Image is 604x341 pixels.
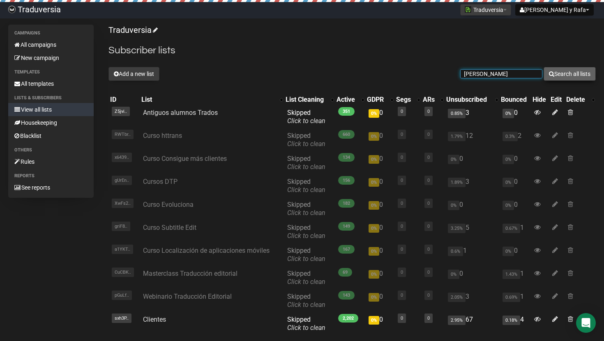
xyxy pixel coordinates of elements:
[338,199,355,208] span: 182
[112,291,132,300] span: pGuLf..
[338,245,355,254] span: 167
[515,4,594,16] button: [PERSON_NAME] y Rafa
[448,247,463,256] span: 0.6%
[445,220,499,243] td: 5
[369,293,379,302] span: 0%
[499,266,531,289] td: 1
[448,109,466,118] span: 0.85%
[549,94,565,105] th: Edit: No sort applied, sorting is disabled
[338,222,355,231] span: 149
[445,266,499,289] td: 0
[503,270,520,279] span: 1.43%
[427,247,430,252] a: 0
[337,96,357,104] div: Active
[448,132,466,141] span: 1.79%
[287,247,325,263] span: Skipped
[8,77,94,90] a: All templates
[427,201,430,206] a: 0
[287,301,325,309] a: Click to clean
[8,38,94,51] a: All campaigns
[427,178,430,183] a: 0
[338,130,355,139] span: 660
[365,266,394,289] td: 0
[394,94,421,105] th: Segs: No sort applied, activate to apply an ascending sort
[427,293,430,298] a: 0
[110,96,138,104] div: ID
[565,94,596,105] th: Delete: No sort applied, activate to apply an ascending sort
[503,201,514,210] span: 0%
[503,132,518,141] span: 0.3%
[369,178,379,187] span: 0%
[427,224,430,229] a: 0
[112,153,132,162] span: x6439..
[143,109,218,117] a: Antiguos alumnos Trados
[499,197,531,220] td: 0
[448,201,459,210] span: 0%
[108,43,596,58] h2: Subscriber lists
[143,293,232,300] a: Webinario Traducción Editorial
[112,130,134,139] span: RWTbr..
[445,312,499,335] td: 67
[287,255,325,263] a: Click to clean
[445,105,499,128] td: 3
[446,96,491,104] div: Unsubscribed
[427,316,430,321] a: 0
[365,243,394,266] td: 0
[499,128,531,151] td: 2
[503,155,514,164] span: 0%
[499,243,531,266] td: 0
[8,155,94,168] a: Rules
[338,314,358,323] span: 2,202
[503,224,520,233] span: 0.67%
[287,209,325,217] a: Click to clean
[401,178,403,183] a: 0
[401,109,403,114] a: 0
[286,96,327,104] div: List Cleaning
[287,117,325,125] a: Click to clean
[287,140,325,148] a: Click to clean
[503,109,514,118] span: 0%
[338,268,352,277] span: 69
[287,163,325,171] a: Click to clean
[448,155,459,164] span: 0%
[287,316,325,332] span: Skipped
[503,293,520,302] span: 0.69%
[396,96,413,104] div: Segs
[365,289,394,312] td: 0
[143,155,227,162] a: Curso Consigue más clientes
[287,232,325,240] a: Click to clean
[365,197,394,220] td: 0
[140,94,284,105] th: List: No sort applied, activate to apply an ascending sort
[499,174,531,197] td: 0
[365,151,394,174] td: 0
[501,96,529,104] div: Bounced
[365,128,394,151] td: 0
[287,201,325,217] span: Skipped
[287,178,325,194] span: Skipped
[551,96,563,104] div: Edit
[112,176,132,185] span: gUrEn..
[401,293,403,298] a: 0
[427,132,430,137] a: 0
[8,93,94,103] li: Lists & subscribers
[8,171,94,181] li: Reports
[427,109,430,114] a: 0
[369,316,379,325] span: 0%
[143,132,182,140] a: Curso httrans
[143,178,178,185] a: Cursos DTP
[8,116,94,129] a: Housekeeping
[401,270,403,275] a: 0
[287,186,325,194] a: Click to clean
[365,312,394,335] td: 0
[369,132,379,141] span: 0%
[448,293,466,302] span: 2.05%
[503,316,520,325] span: 0.18%
[401,224,403,229] a: 0
[143,201,194,208] a: Curso Evoluciona
[287,324,325,332] a: Click to clean
[499,151,531,174] td: 0
[108,94,140,105] th: ID: No sort applied, sorting is disabled
[427,270,430,275] a: 0
[338,291,355,300] span: 143
[421,94,445,105] th: ARs: No sort applied, activate to apply an ascending sort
